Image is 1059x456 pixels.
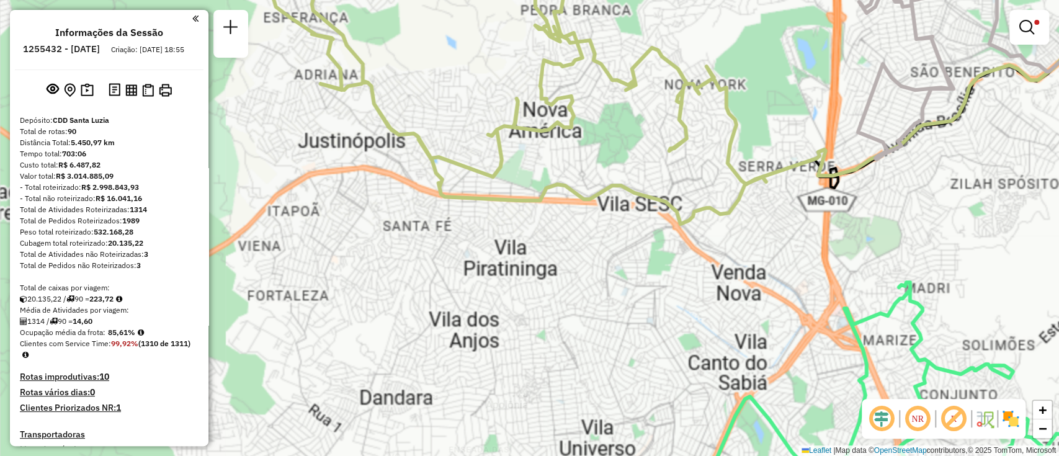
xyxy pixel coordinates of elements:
strong: R$ 6.487,82 [58,160,101,169]
button: Imprimir Rotas [156,81,174,99]
strong: 5.450,97 km [71,138,115,147]
h6: 1255432 - [DATE] [23,43,100,55]
span: Ocultar deslocamento [867,404,896,434]
div: Custo total: [20,159,199,171]
div: Total de rotas: [20,126,199,137]
div: Cubagem total roteirizado: [20,238,199,249]
span: Exibir rótulo [939,404,968,434]
a: Exibir filtros [1014,15,1044,40]
strong: 532.168,28 [94,227,133,236]
div: Total de Pedidos Roteirizados: [20,215,199,226]
strong: 1 [116,402,121,413]
div: 20.135,22 / 90 = [20,293,199,305]
i: Meta Caixas/viagem: 203,60 Diferença: 20,12 [116,295,122,303]
strong: R$ 16.041,16 [96,194,142,203]
i: Total de Atividades [20,318,27,325]
strong: 1989 [122,216,140,225]
strong: 1314 [130,205,147,214]
span: Filtro Ativo [1034,20,1039,25]
span: Ocultar NR [903,404,932,434]
em: Média calculada utilizando a maior ocupação (%Peso ou %Cubagem) de cada rota da sessão. Rotas cro... [138,329,144,336]
div: Média de Atividades por viagem: [20,305,199,316]
strong: R$ 2.998.843,93 [81,182,139,192]
div: Criação: [DATE] 18:55 [106,44,189,55]
div: Depósito: [20,115,199,126]
button: Logs desbloquear sessão [106,81,123,100]
em: Rotas cross docking consideradas [22,351,29,359]
a: Zoom out [1033,419,1052,438]
div: Peso total roteirizado: [20,226,199,238]
strong: 99,92% [111,339,138,348]
button: Painel de Sugestão [78,81,96,100]
button: Visualizar relatório de Roteirização [123,81,140,98]
div: 1314 / 90 = [20,316,199,327]
h4: Informações da Sessão [55,27,163,38]
strong: 14,60 [73,316,92,326]
strong: 90 [68,127,76,136]
a: Clique aqui para minimizar o painel [192,11,199,25]
h4: Rotas improdutivas: [20,372,199,382]
div: Total de Atividades não Roteirizadas: [20,249,199,260]
button: Centralizar mapa no depósito ou ponto de apoio [61,81,78,100]
div: - Total roteirizado: [20,182,199,193]
span: + [1039,402,1047,418]
div: Distância Total: [20,137,199,148]
div: Total de caixas por viagem: [20,282,199,293]
i: Total de rotas [50,318,58,325]
h4: Clientes Priorizados NR: [20,403,199,413]
h4: Lista de veículos [20,444,199,455]
button: Exibir sessão original [44,80,61,100]
strong: 20.135,22 [108,238,143,248]
i: Cubagem total roteirizado [20,295,27,303]
div: Total de Pedidos não Roteirizados: [20,260,199,271]
strong: 85,61% [108,328,135,337]
span: Clientes com Service Time: [20,339,111,348]
a: Zoom in [1033,401,1052,419]
h4: Transportadoras [20,429,199,440]
div: Map data © contributors,© 2025 TomTom, Microsoft [798,445,1059,456]
strong: R$ 3.014.885,09 [56,171,114,181]
strong: 0 [90,387,95,398]
strong: 3 [144,249,148,259]
strong: 703:06 [62,149,86,158]
strong: (1310 de 1311) [138,339,190,348]
a: OpenStreetMap [874,446,927,455]
a: Nova sessão e pesquisa [218,15,243,43]
a: Leaflet [802,446,831,455]
span: | [833,446,835,455]
span: Ocupação média da frota: [20,328,105,337]
img: Fluxo de ruas [975,409,994,429]
span: − [1039,421,1047,436]
div: Total de Atividades Roteirizadas: [20,204,199,215]
img: Exibir/Ocultar setores [1001,409,1021,429]
h4: Rotas vários dias: [20,387,199,398]
button: Visualizar Romaneio [140,81,156,99]
div: - Total não roteirizado: [20,193,199,204]
strong: CDD Santa Luzia [53,115,109,125]
i: Total de rotas [66,295,74,303]
strong: 10 [99,371,109,382]
div: Tempo total: [20,148,199,159]
strong: 3 [136,261,141,270]
strong: 223,72 [89,294,114,303]
div: Valor total: [20,171,199,182]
